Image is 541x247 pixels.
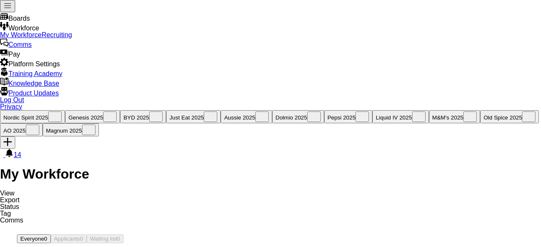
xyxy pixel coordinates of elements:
span: 14 [14,151,21,158]
span: 0 [80,236,83,242]
a: 14 [5,151,21,158]
a: Recruiting [41,31,72,38]
button: Applicants0 [51,234,87,243]
button: Just Eat 2025 [166,110,221,123]
button: M&M's 2025 [429,110,481,123]
button: Genesis 2025 [65,110,120,123]
button: Aussie 2025 [221,110,272,123]
button: Old Spice 2025 [480,110,539,123]
span: 0 [117,236,120,242]
button: Liquid IV 2025 [372,110,429,123]
button: Dolmio 2025 [272,110,324,123]
iframe: Chat Widget [499,206,541,247]
button: Everyone0 [17,234,51,243]
button: Pepsi 2025 [324,110,373,123]
button: BYD 2025 [120,110,166,123]
button: Waiting list0 [87,234,123,243]
button: Magnum 2025 [43,123,99,136]
span: 0 [44,236,47,242]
